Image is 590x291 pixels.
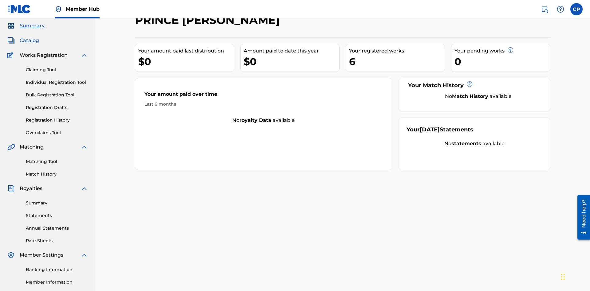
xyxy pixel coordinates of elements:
[20,143,44,151] span: Matching
[407,126,473,134] div: Your Statements
[7,22,45,29] a: SummarySummary
[454,47,550,55] div: Your pending works
[7,52,15,59] img: Works Registration
[26,130,88,136] a: Overclaims Tool
[144,91,383,101] div: Your amount paid over time
[81,185,88,192] img: expand
[26,171,88,177] a: Match History
[138,55,234,68] div: $0
[467,82,472,87] span: ?
[244,55,339,68] div: $0
[452,93,488,99] strong: Match History
[407,140,543,147] div: No available
[20,251,63,259] span: Member Settings
[414,93,543,100] div: No available
[541,6,548,13] img: search
[55,6,62,13] img: Top Rightsholder
[7,5,31,14] img: MLC Logo
[7,37,15,44] img: Catalog
[20,52,68,59] span: Works Registration
[135,13,283,27] h2: PRINCE [PERSON_NAME]
[138,47,234,55] div: Your amount paid last distribution
[420,126,440,133] span: [DATE]
[554,3,567,15] div: Help
[557,6,564,13] img: help
[349,55,445,68] div: 6
[26,225,88,231] a: Annual Statements
[570,3,583,15] div: User Menu
[454,55,550,68] div: 0
[26,92,88,98] a: Bulk Registration Tool
[26,266,88,273] a: Banking Information
[7,185,15,192] img: Royalties
[26,67,88,73] a: Claiming Tool
[7,37,39,44] a: CatalogCatalog
[508,48,513,52] span: ?
[407,81,543,90] div: Your Match History
[26,279,88,285] a: Member Information
[81,251,88,259] img: expand
[7,22,15,29] img: Summary
[349,47,445,55] div: Your registered works
[561,268,565,286] div: Drag
[244,47,339,55] div: Amount paid to date this year
[26,117,88,123] a: Registration History
[26,200,88,206] a: Summary
[135,117,392,124] div: No available
[559,262,590,291] iframe: Chat Widget
[451,141,481,146] strong: statements
[20,37,39,44] span: Catalog
[66,6,100,13] span: Member Hub
[26,238,88,244] a: Rate Sheets
[81,52,88,59] img: expand
[26,158,88,165] a: Matching Tool
[7,143,15,151] img: Matching
[144,101,383,107] div: Last 6 months
[7,251,15,259] img: Member Settings
[26,79,88,86] a: Individual Registration Tool
[26,104,88,111] a: Registration Drafts
[573,192,590,243] iframe: Resource Center
[26,212,88,219] a: Statements
[20,22,45,29] span: Summary
[20,185,42,192] span: Royalties
[239,117,271,123] strong: royalty data
[538,3,551,15] a: Public Search
[81,143,88,151] img: expand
